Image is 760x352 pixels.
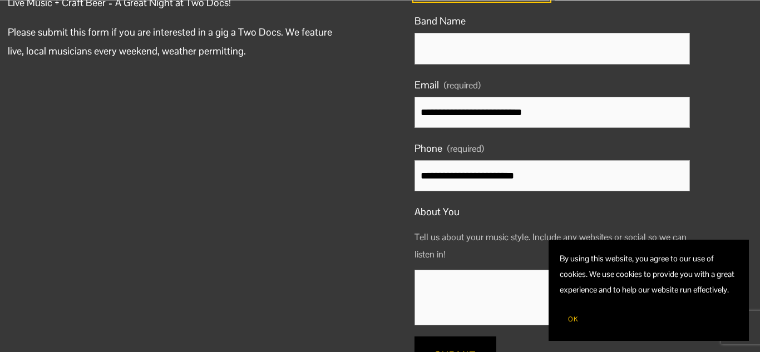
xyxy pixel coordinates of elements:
[414,202,460,221] span: About You
[560,251,738,298] p: By using this website, you agree to our use of cookies. We use cookies to provide you with a grea...
[549,240,749,341] section: Cookie banner
[414,224,690,268] p: Tell us about your music style. Include any websites or social so we can listen in!
[414,76,439,95] span: Email
[447,145,484,153] span: (required)
[568,315,578,324] span: OK
[444,77,481,94] span: (required)
[414,139,442,158] span: Phone
[414,12,466,31] span: Band Name
[8,23,346,61] p: Please submit this form if you are interested in a gig a Two Docs. We feature live, local musicia...
[560,309,586,330] button: OK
